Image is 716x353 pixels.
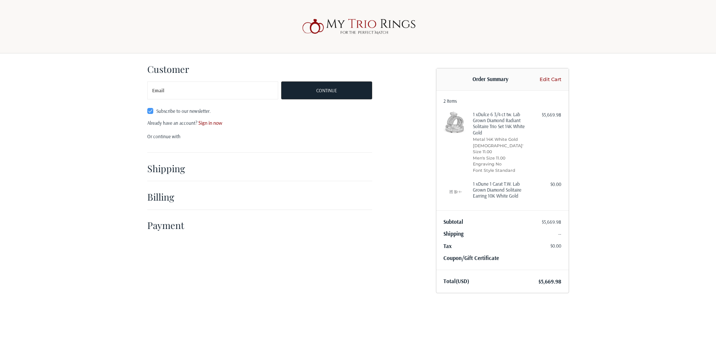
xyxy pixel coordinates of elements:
h4: 1 x Dulce 6 3/4 ct tw. Lab Grown Diamond Radiant Solitaire Trio Set 14K White Gold [473,111,530,136]
p: Or continue with [147,133,372,140]
label: Email [152,81,164,100]
h2: Payment [147,219,191,231]
button: Continue [281,81,372,99]
span: $0.00 [550,243,561,249]
li: Engraving No [473,161,530,167]
div: $0.00 [532,181,561,188]
a: Coupon/Gift Certificate [443,254,499,261]
h4: 1 x Dune 1 Carat T.W. Lab Grown Diamond Solitaire Earring 10K White Gold [473,181,530,199]
span: Subtotal [443,218,463,225]
span: $5,669.98 [542,219,561,225]
h3: 2 Items [443,98,561,104]
p: Already have an account? [147,120,372,127]
span: Tax [443,242,452,250]
h2: Shipping [147,162,191,174]
div: $5,669.98 [532,111,561,119]
h2: Customer [147,63,191,75]
h2: Billing [147,191,191,202]
li: Metal 14K White Gold [473,136,530,143]
a: Sign in now [198,120,222,126]
h3: Order Summary [443,76,538,83]
li: Men's Size 11.00 [473,155,530,161]
li: [DEMOGRAPHIC_DATA]' Size 11.00 [473,143,530,155]
span: Total (USD) [443,278,469,285]
img: My Trio Rings [298,15,418,38]
span: Shipping [443,230,464,237]
li: Font Style Standard [473,167,530,174]
span: $5,669.98 [538,278,561,285]
span: -- [558,231,561,237]
span: Subscribe to our newsletter. [156,108,211,114]
a: Edit Cart [538,76,561,83]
